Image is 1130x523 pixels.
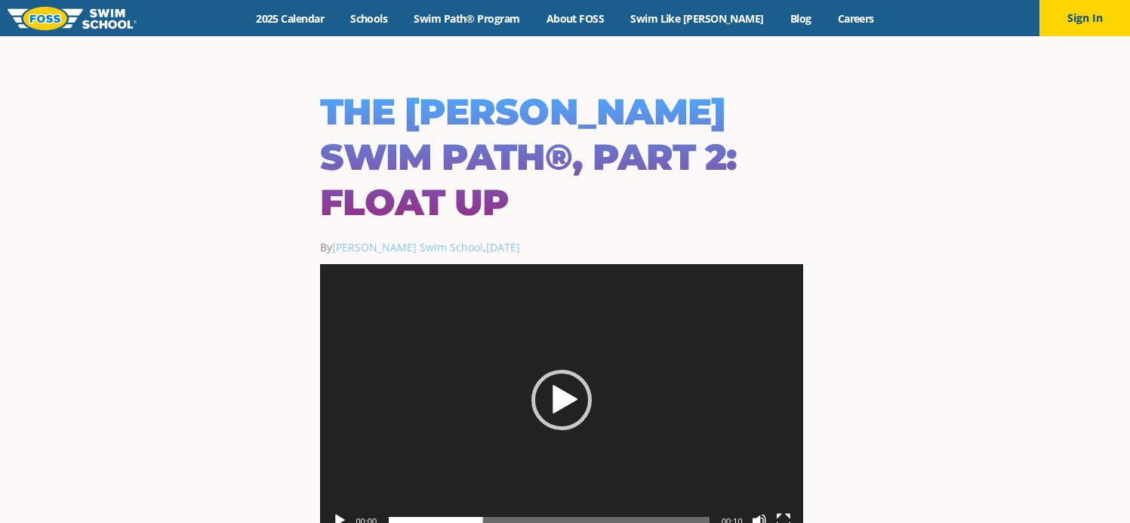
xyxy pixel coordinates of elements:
[337,11,401,26] a: Schools
[486,240,520,254] a: [DATE]
[617,11,777,26] a: Swim Like [PERSON_NAME]
[332,240,483,254] a: [PERSON_NAME] Swim School
[533,11,617,26] a: About FOSS
[243,11,337,26] a: 2025 Calendar
[824,11,887,26] a: Careers
[8,7,137,30] img: FOSS Swim School Logo
[483,240,520,254] span: ,
[320,240,483,254] span: By
[401,11,533,26] a: Swim Path® Program
[531,370,592,430] div: Play
[777,11,824,26] a: Blog
[320,89,811,225] h1: The [PERSON_NAME] Swim Path®, Part 2: Float Up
